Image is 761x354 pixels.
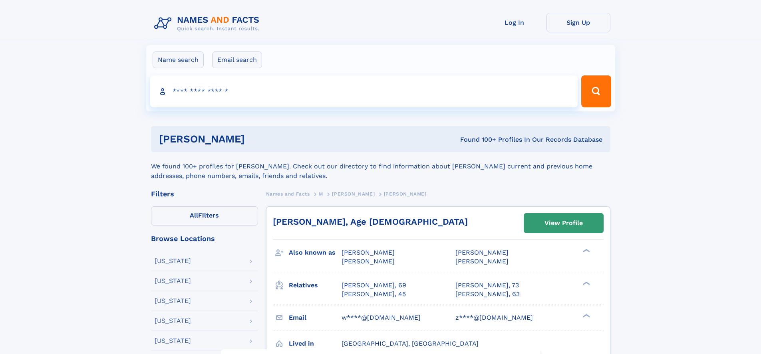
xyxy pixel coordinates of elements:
[151,152,610,181] div: We found 100+ profiles for [PERSON_NAME]. Check out our directory to find information about [PERS...
[266,189,310,199] a: Names and Facts
[151,206,258,225] label: Filters
[455,281,519,290] a: [PERSON_NAME], 73
[544,214,583,232] div: View Profile
[352,135,602,144] div: Found 100+ Profiles In Our Records Database
[155,318,191,324] div: [US_STATE]
[332,189,375,199] a: [PERSON_NAME]
[581,75,611,107] button: Search Button
[155,278,191,284] div: [US_STATE]
[342,340,479,347] span: [GEOGRAPHIC_DATA], [GEOGRAPHIC_DATA]
[384,191,427,197] span: [PERSON_NAME]
[455,249,509,256] span: [PERSON_NAME]
[289,311,342,324] h3: Email
[273,217,468,227] a: [PERSON_NAME], Age [DEMOGRAPHIC_DATA]
[289,337,342,350] h3: Lived in
[151,190,258,198] div: Filters
[342,257,395,265] span: [PERSON_NAME]
[155,338,191,344] div: [US_STATE]
[319,189,323,199] a: M
[483,13,546,32] a: Log In
[190,212,198,219] span: All
[342,281,406,290] a: [PERSON_NAME], 69
[455,257,509,265] span: [PERSON_NAME]
[151,235,258,242] div: Browse Locations
[581,248,590,253] div: ❯
[212,51,262,68] label: Email search
[524,214,603,233] a: View Profile
[151,13,266,34] img: Logo Names and Facts
[155,258,191,264] div: [US_STATE]
[455,290,520,299] a: [PERSON_NAME], 63
[159,134,353,144] h1: [PERSON_NAME]
[332,191,375,197] span: [PERSON_NAME]
[342,290,406,299] a: [PERSON_NAME], 45
[319,191,323,197] span: M
[581,281,590,286] div: ❯
[150,75,578,107] input: search input
[153,51,204,68] label: Name search
[546,13,610,32] a: Sign Up
[155,298,191,304] div: [US_STATE]
[289,279,342,292] h3: Relatives
[289,246,342,259] h3: Also known as
[581,313,590,318] div: ❯
[342,249,395,256] span: [PERSON_NAME]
